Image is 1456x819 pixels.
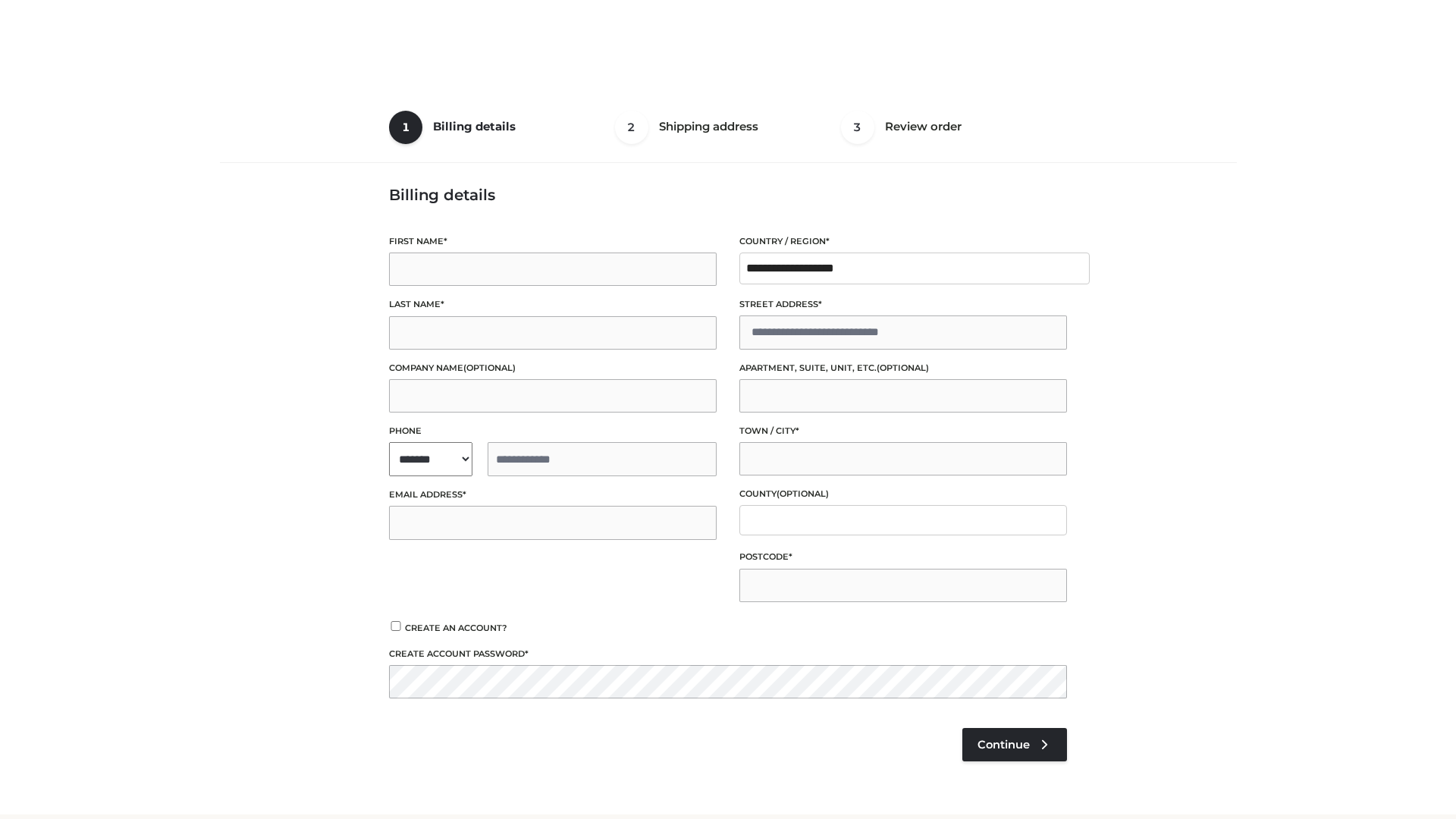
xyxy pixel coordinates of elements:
label: Postcode [739,550,1067,564]
span: 3 [841,111,874,144]
label: First name [389,234,717,249]
span: Create an account? [405,623,507,633]
a: Continue [962,728,1067,761]
span: Review order [885,119,962,133]
label: Street address [739,297,1067,312]
label: Phone [389,424,717,438]
span: Continue [977,738,1030,752]
label: Town / City [739,424,1067,438]
label: Apartment, suite, unit, etc. [739,361,1067,375]
label: Email address [389,488,717,502]
span: Shipping address [659,119,758,133]
span: (optional) [877,362,929,373]
span: (optional) [777,488,829,499]
span: Billing details [433,119,516,133]
label: Country / Region [739,234,1067,249]
input: Create an account? [389,621,403,631]
label: Company name [389,361,717,375]
span: (optional) [463,362,516,373]
label: Create account password [389,647,1067,661]
label: Last name [389,297,717,312]
h3: Billing details [389,186,1067,204]
label: County [739,487,1067,501]
span: 1 [389,111,422,144]
span: 2 [615,111,648,144]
